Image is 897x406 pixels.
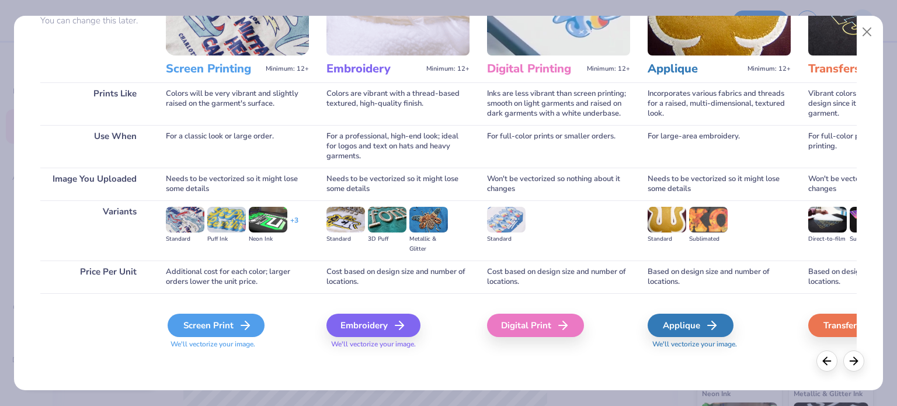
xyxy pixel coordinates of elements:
[648,61,743,77] h3: Applique
[166,82,309,125] div: Colors will be very vibrant and slightly raised on the garment's surface.
[487,61,582,77] h3: Digital Printing
[249,207,287,233] img: Neon Ink
[689,234,728,244] div: Sublimated
[326,339,470,349] span: We'll vectorize your image.
[648,168,791,200] div: Needs to be vectorized so it might lose some details
[326,234,365,244] div: Standard
[648,125,791,168] div: For large-area embroidery.
[166,125,309,168] div: For a classic look or large order.
[426,65,470,73] span: Minimum: 12+
[166,234,204,244] div: Standard
[166,168,309,200] div: Needs to be vectorized so it might lose some details
[326,82,470,125] div: Colors are vibrant with a thread-based textured, high-quality finish.
[290,216,298,235] div: + 3
[648,234,686,244] div: Standard
[249,234,287,244] div: Neon Ink
[326,261,470,293] div: Cost based on design size and number of locations.
[808,314,894,337] div: Transfers
[409,207,448,233] img: Metallic & Glitter
[168,314,265,337] div: Screen Print
[40,16,148,26] p: You can change this later.
[166,261,309,293] div: Additional cost for each color; larger orders lower the unit price.
[808,207,847,233] img: Direct-to-film
[40,125,148,168] div: Use When
[487,168,630,200] div: Won't be vectorized so nothing about it changes
[487,234,526,244] div: Standard
[40,82,148,125] div: Prints Like
[266,65,309,73] span: Minimum: 12+
[207,207,246,233] img: Puff Ink
[368,234,406,244] div: 3D Puff
[166,339,309,349] span: We'll vectorize your image.
[850,207,888,233] img: Supacolor
[326,314,420,337] div: Embroidery
[326,168,470,200] div: Needs to be vectorized so it might lose some details
[326,125,470,168] div: For a professional, high-end look; ideal for logos and text on hats and heavy garments.
[166,207,204,233] img: Standard
[487,125,630,168] div: For full-color prints or smaller orders.
[487,82,630,125] div: Inks are less vibrant than screen printing; smooth on light garments and raised on dark garments ...
[409,234,448,254] div: Metallic & Glitter
[648,314,733,337] div: Applique
[326,61,422,77] h3: Embroidery
[648,82,791,125] div: Incorporates various fabrics and threads for a raised, multi-dimensional, textured look.
[40,261,148,293] div: Price Per Unit
[207,234,246,244] div: Puff Ink
[587,65,630,73] span: Minimum: 12+
[648,339,791,349] span: We'll vectorize your image.
[326,207,365,233] img: Standard
[648,261,791,293] div: Based on design size and number of locations.
[166,61,261,77] h3: Screen Printing
[648,207,686,233] img: Standard
[808,234,847,244] div: Direct-to-film
[487,314,584,337] div: Digital Print
[368,207,406,233] img: 3D Puff
[487,261,630,293] div: Cost based on design size and number of locations.
[40,200,148,261] div: Variants
[689,207,728,233] img: Sublimated
[487,207,526,233] img: Standard
[40,168,148,200] div: Image You Uploaded
[850,234,888,244] div: Supacolor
